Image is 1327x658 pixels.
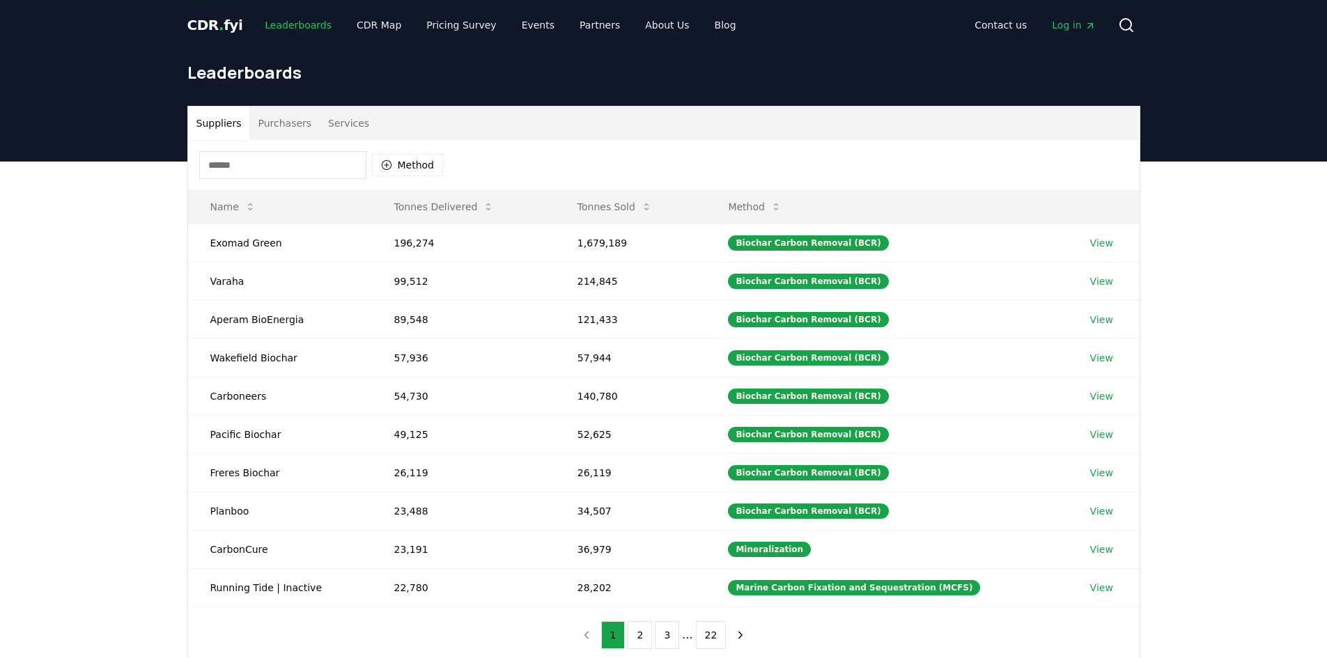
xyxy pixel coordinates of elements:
[555,530,706,568] td: 36,979
[188,107,250,140] button: Suppliers
[188,530,372,568] td: CarbonCure
[1090,389,1113,403] a: View
[1090,313,1113,327] a: View
[634,13,700,38] a: About Us
[555,262,706,300] td: 214,845
[728,312,888,327] div: Biochar Carbon Removal (BCR)
[187,17,243,33] span: CDR fyi
[555,415,706,453] td: 52,625
[320,107,378,140] button: Services
[704,13,747,38] a: Blog
[1090,236,1113,250] a: View
[728,427,888,442] div: Biochar Carbon Removal (BCR)
[728,503,888,519] div: Biochar Carbon Removal (BCR)
[372,300,555,338] td: 89,548
[372,568,555,606] td: 22,780
[188,568,372,606] td: Running Tide | Inactive
[555,224,706,262] td: 1,679,189
[1090,428,1113,441] a: View
[1090,274,1113,288] a: View
[372,224,555,262] td: 196,274
[568,13,631,38] a: Partners
[415,13,507,38] a: Pricing Survey
[1090,351,1113,365] a: View
[188,300,372,338] td: Aperam BioEnergia
[696,621,727,649] button: 22
[555,338,706,377] td: 57,944
[601,621,626,649] button: 1
[188,262,372,300] td: Varaha
[372,453,555,492] td: 26,119
[1090,542,1113,556] a: View
[372,154,444,176] button: Method
[963,13,1106,38] nav: Main
[372,262,555,300] td: 99,512
[188,492,372,530] td: Planboo
[555,453,706,492] td: 26,119
[372,530,555,568] td: 23,191
[199,193,267,221] button: Name
[1052,18,1095,32] span: Log in
[555,492,706,530] td: 34,507
[728,389,888,404] div: Biochar Carbon Removal (BCR)
[187,61,1140,84] h1: Leaderboards
[188,224,372,262] td: Exomad Green
[187,15,243,35] a: CDR.fyi
[728,235,888,251] div: Biochar Carbon Removal (BCR)
[188,415,372,453] td: Pacific Biochar
[254,13,343,38] a: Leaderboards
[963,13,1038,38] a: Contact us
[188,338,372,377] td: Wakefield Biochar
[1041,13,1106,38] a: Log in
[1090,504,1113,518] a: View
[372,415,555,453] td: 49,125
[1090,466,1113,480] a: View
[729,621,752,649] button: next page
[655,621,679,649] button: 3
[728,580,980,595] div: Marine Carbon Fixation and Sequestration (MCFS)
[728,350,888,366] div: Biochar Carbon Removal (BCR)
[555,300,706,338] td: 121,433
[249,107,320,140] button: Purchasers
[383,193,506,221] button: Tonnes Delivered
[628,621,652,649] button: 2
[566,193,663,221] button: Tonnes Sold
[511,13,566,38] a: Events
[1090,581,1113,595] a: View
[188,453,372,492] td: Freres Biochar
[555,377,706,415] td: 140,780
[728,274,888,289] div: Biochar Carbon Removal (BCR)
[555,568,706,606] td: 28,202
[188,377,372,415] td: Carboneers
[219,17,224,33] span: .
[372,377,555,415] td: 54,730
[728,542,811,557] div: Mineralization
[372,492,555,530] td: 23,488
[682,627,692,643] li: ...
[372,338,555,377] td: 57,936
[728,465,888,480] div: Biochar Carbon Removal (BCR)
[717,193,793,221] button: Method
[254,13,747,38] nav: Main
[346,13,412,38] a: CDR Map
